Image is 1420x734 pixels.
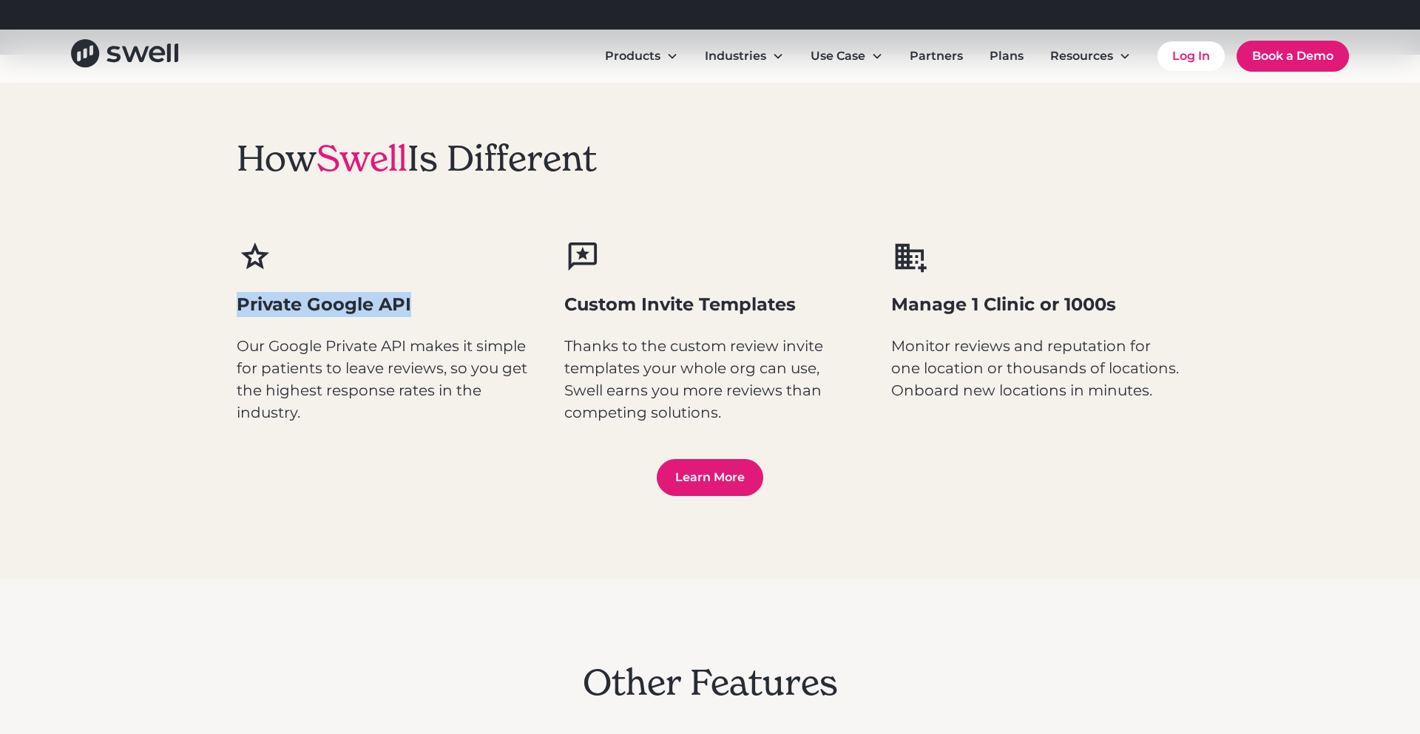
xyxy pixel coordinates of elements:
h3: Custom Invite Templates [564,292,856,317]
div: Use Case [811,47,865,65]
h2: How Is Different [237,137,597,180]
p: Monitor reviews and reputation for one location or thousands of locations. Onboard new locations ... [891,335,1183,401]
a: Learn More [657,459,763,496]
a: home [71,39,178,72]
h2: Other Features [426,662,994,704]
span: Swell [317,136,408,180]
div: Industries [693,41,796,71]
h3: Manage 1 Clinic or 1000s [891,292,1183,317]
a: Partners [898,41,975,71]
div: Products [593,41,690,71]
div: Resources [1038,41,1143,71]
div: Use Case [799,41,895,71]
div: Products [605,47,660,65]
p: Our Google Private API makes it simple for patients to leave reviews, so you get the highest resp... [237,335,529,424]
p: Thanks to the custom review invite templates your whole org can use, Swell earns you more reviews... [564,335,856,424]
a: Book a Demo [1237,41,1349,72]
div: Industries [705,47,766,65]
a: Log In [1157,41,1225,71]
a: Plans [978,41,1035,71]
div: Resources [1050,47,1113,65]
h3: Private Google API [237,292,529,317]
